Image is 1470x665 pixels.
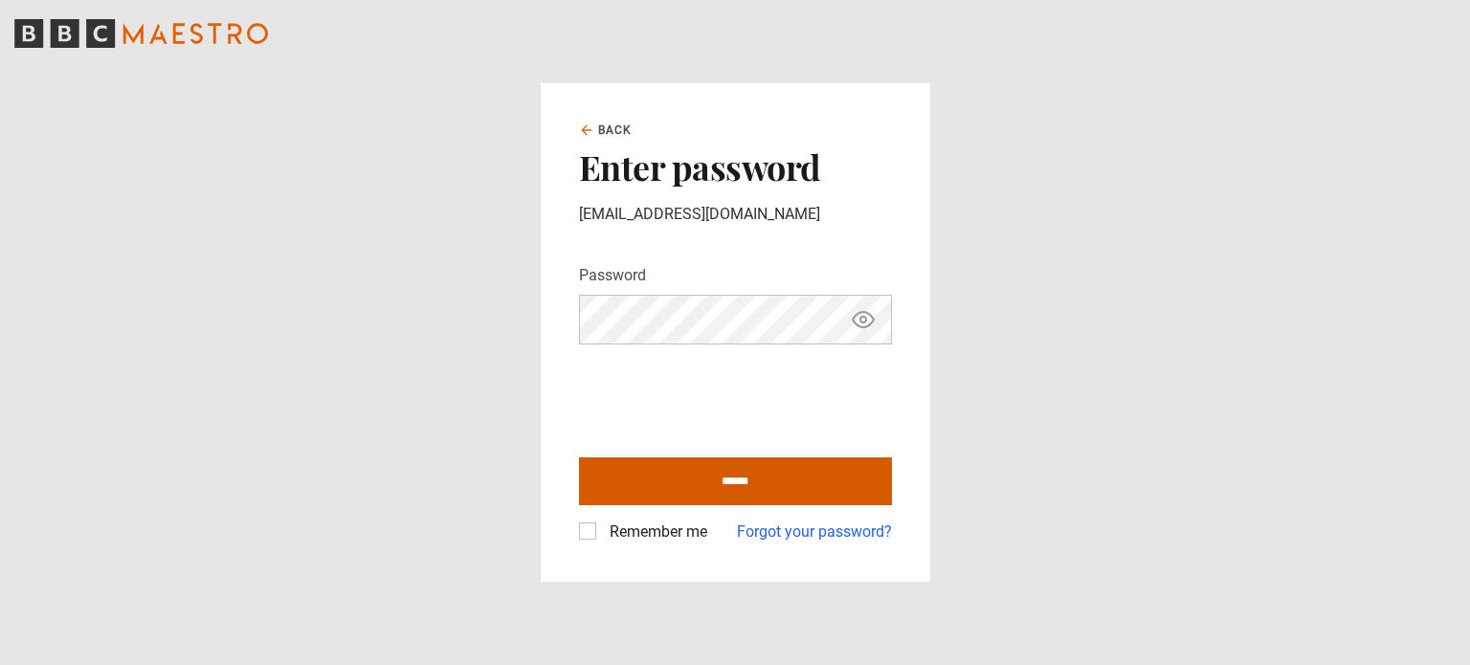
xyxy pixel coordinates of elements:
svg: BBC Maestro [14,19,268,48]
label: Remember me [602,521,707,543]
a: Back [579,122,633,139]
button: Show password [847,303,880,337]
iframe: reCAPTCHA [579,360,870,434]
h2: Enter password [579,146,892,187]
label: Password [579,264,646,287]
span: Back [598,122,633,139]
a: Forgot your password? [737,521,892,543]
p: [EMAIL_ADDRESS][DOMAIN_NAME] [579,203,892,226]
